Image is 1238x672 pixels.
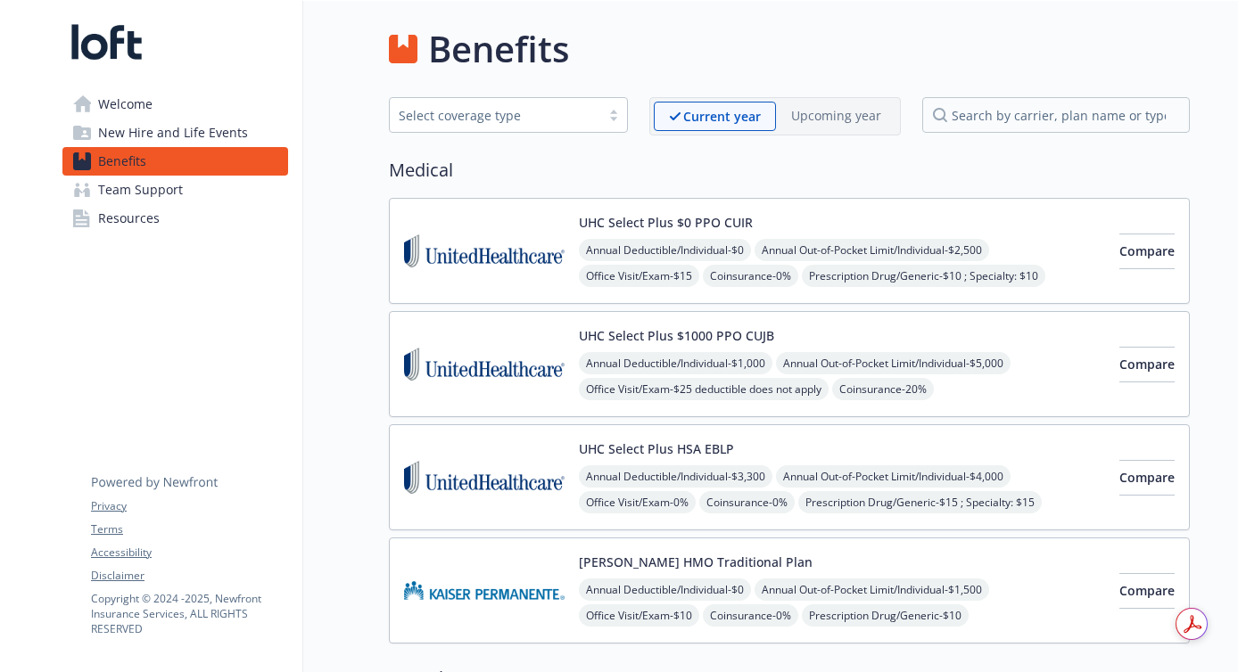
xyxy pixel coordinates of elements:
[62,147,288,176] a: Benefits
[579,326,774,345] button: UHC Select Plus $1000 PPO CUJB
[791,106,881,125] p: Upcoming year
[579,439,734,458] button: UHC Select Plus HSA EBLP
[91,545,287,561] a: Accessibility
[755,239,989,261] span: Annual Out-of-Pocket Limit/Individual - $2,500
[579,352,772,374] span: Annual Deductible/Individual - $1,000
[1119,469,1175,486] span: Compare
[798,491,1042,513] span: Prescription Drug/Generic - $15 ; Specialty: $15
[579,553,813,571] button: [PERSON_NAME] HMO Traditional Plan
[91,521,287,537] a: Terms
[579,604,699,627] span: Office Visit/Exam - $10
[389,157,1190,184] h2: Medical
[404,213,565,289] img: United Healthcare Insurance Company carrier logo
[1119,242,1175,259] span: Compare
[399,106,591,125] div: Select coverage type
[579,213,753,232] button: UHC Select Plus $0 PPO CUIR
[683,107,761,126] p: Current year
[703,604,798,627] span: Coinsurance - 0%
[98,176,183,204] span: Team Support
[802,265,1045,287] span: Prescription Drug/Generic - $10 ; Specialty: $10
[802,604,969,627] span: Prescription Drug/Generic - $10
[579,491,696,513] span: Office Visit/Exam - 0%
[91,498,287,514] a: Privacy
[98,119,248,147] span: New Hire and Life Events
[1119,356,1175,373] span: Compare
[776,352,1011,374] span: Annual Out-of-Pocket Limit/Individual - $5,000
[62,90,288,119] a: Welcome
[91,591,287,636] p: Copyright © 2024 - 2025 , Newfront Insurance Services, ALL RIGHTS RESERVED
[62,119,288,147] a: New Hire and Life Events
[832,378,934,400] span: Coinsurance - 20%
[404,439,565,515] img: United Healthcare Insurance Company carrier logo
[404,326,565,402] img: United Healthcare Insurance Company carrier logo
[1119,582,1175,599] span: Compare
[91,568,287,584] a: Disclaimer
[776,102,896,131] span: Upcoming year
[579,578,751,601] span: Annual Deductible/Individual - $0
[98,204,160,233] span: Resources
[428,22,569,76] h1: Benefits
[699,491,795,513] span: Coinsurance - 0%
[1119,234,1175,269] button: Compare
[98,90,153,119] span: Welcome
[1119,573,1175,609] button: Compare
[404,553,565,628] img: Kaiser Permanente Insurance Company carrier logo
[579,378,829,400] span: Office Visit/Exam - $25 deductible does not apply
[922,97,1190,133] input: search by carrier, plan name or type
[1119,460,1175,496] button: Compare
[579,239,751,261] span: Annual Deductible/Individual - $0
[776,465,1011,488] span: Annual Out-of-Pocket Limit/Individual - $4,000
[579,265,699,287] span: Office Visit/Exam - $15
[1119,347,1175,382] button: Compare
[62,176,288,204] a: Team Support
[98,147,146,176] span: Benefits
[579,465,772,488] span: Annual Deductible/Individual - $3,300
[755,578,989,601] span: Annual Out-of-Pocket Limit/Individual - $1,500
[703,265,798,287] span: Coinsurance - 0%
[62,204,288,233] a: Resources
